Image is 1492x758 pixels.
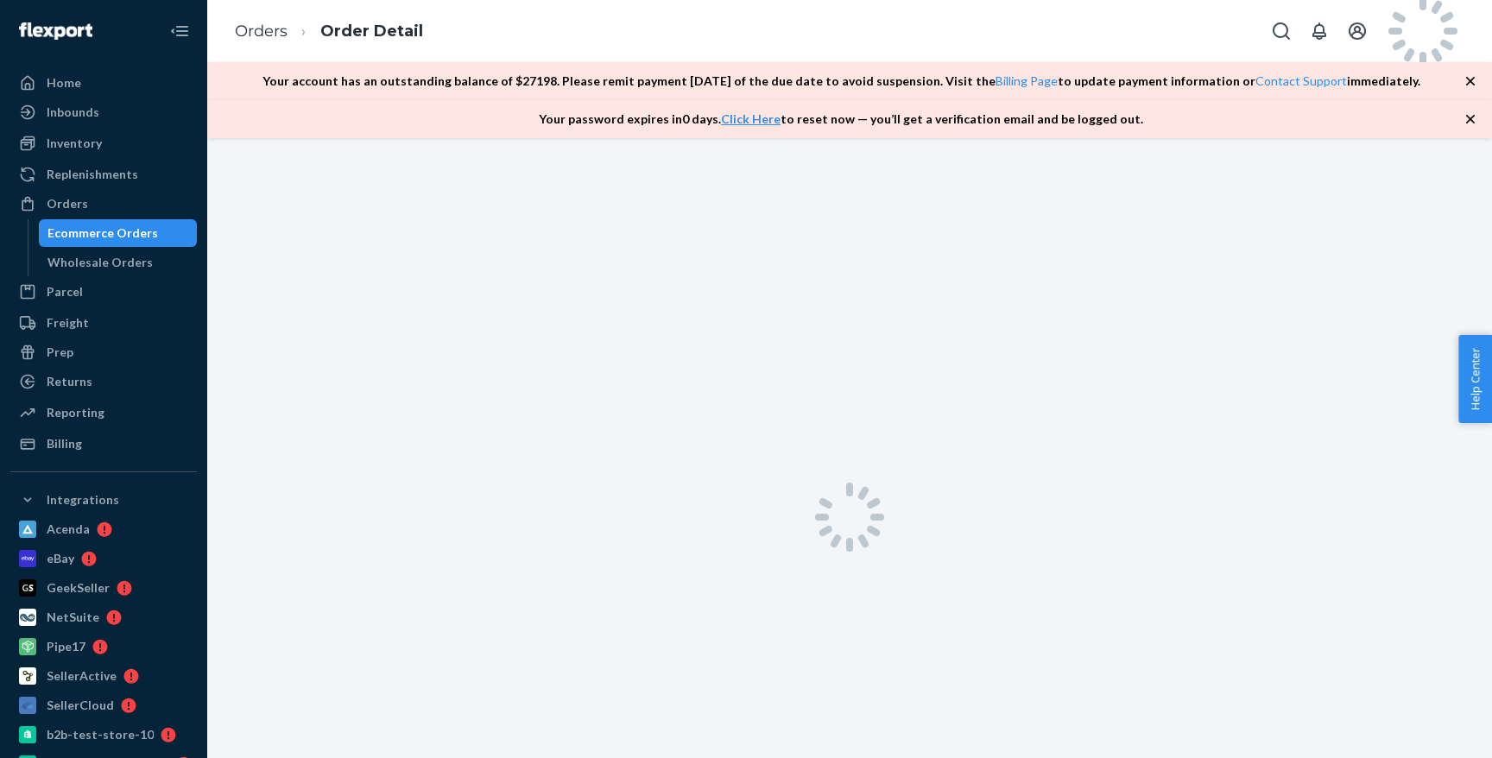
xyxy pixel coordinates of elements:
a: Pipe17 [10,633,197,660]
p: Your password expires in 0 days . to reset now — you’ll get a verification email and be logged out. [539,111,1143,128]
button: Close Navigation [162,14,197,48]
a: Returns [10,368,197,395]
div: Acenda [47,521,90,538]
button: Help Center [1458,335,1492,423]
a: Ecommerce Orders [39,219,198,247]
button: Open notifications [1302,14,1337,48]
a: Inventory [10,129,197,157]
div: Prep [47,344,73,361]
a: Replenishments [10,161,197,188]
div: Parcel [47,283,83,300]
a: Order Detail [320,22,423,41]
ol: breadcrumbs [221,6,437,57]
div: Inventory [47,135,102,152]
a: Freight [10,309,197,337]
div: Integrations [47,491,119,508]
div: Orders [47,195,88,212]
a: Inbounds [10,98,197,126]
div: Replenishments [47,166,138,183]
a: Reporting [10,399,197,426]
a: eBay [10,545,197,572]
div: b2b-test-store-10 [47,726,154,743]
a: Acenda [10,515,197,543]
div: eBay [47,550,74,567]
button: Open account menu [1340,14,1375,48]
a: Prep [10,338,197,366]
img: Flexport logo [19,22,92,40]
div: Returns [47,373,92,390]
a: Billing Page [996,73,1058,88]
a: Contact Support [1255,73,1347,88]
a: Orders [235,22,288,41]
a: NetSuite [10,603,197,631]
a: Orders [10,190,197,218]
div: Reporting [47,404,104,421]
button: Open Search Box [1264,14,1299,48]
a: SellerCloud [10,692,197,719]
div: Ecommerce Orders [47,224,158,242]
div: SellerCloud [47,697,114,714]
div: GeekSeller [47,579,110,597]
a: b2b-test-store-10 [10,721,197,749]
a: Billing [10,430,197,458]
a: SellerActive [10,662,197,690]
a: Wholesale Orders [39,249,198,276]
div: Billing [47,435,82,452]
div: NetSuite [47,609,99,626]
a: Parcel [10,278,197,306]
div: Home [47,74,81,92]
div: SellerActive [47,667,117,685]
div: Pipe17 [47,638,85,655]
div: Inbounds [47,104,99,121]
button: Integrations [10,486,197,514]
a: Click Here [721,111,781,126]
div: Freight [47,314,89,332]
p: Your account has an outstanding balance of $ 27198 . Please remit payment [DATE] of the due date ... [262,73,1420,90]
a: GeekSeller [10,574,197,602]
a: Home [10,69,197,97]
div: Wholesale Orders [47,254,153,271]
